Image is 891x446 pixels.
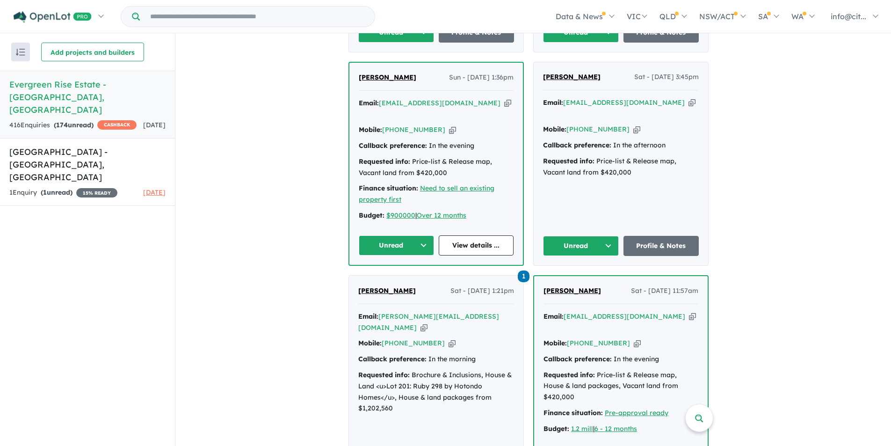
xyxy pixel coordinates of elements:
[359,73,416,81] span: [PERSON_NAME]
[543,73,601,81] span: [PERSON_NAME]
[543,312,564,321] strong: Email:
[543,236,619,256] button: Unread
[518,270,529,282] a: 1
[831,12,866,21] span: info@cit...
[634,338,641,348] button: Copy
[543,125,566,133] strong: Mobile:
[9,187,117,198] div: 1 Enquir y
[543,355,612,363] strong: Callback preference:
[382,339,445,347] a: [PHONE_NUMBER]
[450,285,514,297] span: Sat - [DATE] 1:21pm
[9,146,166,183] h5: [GEOGRAPHIC_DATA] - [GEOGRAPHIC_DATA] , [GEOGRAPHIC_DATA]
[543,286,601,295] span: [PERSON_NAME]
[143,121,166,129] span: [DATE]
[358,312,499,332] a: [PERSON_NAME][EMAIL_ADDRESS][DOMAIN_NAME]
[420,323,427,333] button: Copy
[142,7,373,27] input: Try estate name, suburb, builder or developer
[97,120,137,130] span: CASHBACK
[543,140,699,151] div: In the afternoon
[543,371,595,379] strong: Requested info:
[543,141,611,149] strong: Callback preference:
[358,339,382,347] strong: Mobile:
[359,157,410,166] strong: Requested info:
[439,235,514,256] a: View details ...
[41,188,72,197] strong: ( unread)
[564,312,685,321] a: [EMAIL_ADDRESS][DOMAIN_NAME]
[518,271,529,282] span: 1
[449,338,456,348] button: Copy
[449,72,514,83] span: Sun - [DATE] 1:36pm
[359,184,494,204] a: Need to sell an existing property first
[358,355,427,363] strong: Callback preference:
[543,370,698,403] div: Price-list & Release map, House & land packages, Vacant land from $420,000
[9,78,166,116] h5: Evergreen Rise Estate - [GEOGRAPHIC_DATA] , [GEOGRAPHIC_DATA]
[16,49,25,56] img: sort.svg
[358,312,378,321] strong: Email:
[688,98,695,108] button: Copy
[359,156,514,179] div: Price-list & Release map, Vacant land from $420,000
[543,339,567,347] strong: Mobile:
[358,285,416,297] a: [PERSON_NAME]
[359,72,416,83] a: [PERSON_NAME]
[54,121,94,129] strong: ( unread)
[359,210,514,221] div: |
[631,285,698,297] span: Sat - [DATE] 11:57am
[449,125,456,135] button: Copy
[359,141,427,150] strong: Callback preference:
[358,286,416,295] span: [PERSON_NAME]
[543,424,569,433] strong: Budget:
[605,409,668,417] a: Pre-approval ready
[633,124,640,134] button: Copy
[594,424,637,433] a: 6 - 12 months
[417,211,466,219] a: Over 12 months
[14,11,92,23] img: Openlot PRO Logo White
[386,211,415,219] a: $900000
[543,157,594,165] strong: Requested info:
[543,424,698,435] div: |
[504,98,511,108] button: Copy
[563,98,685,107] a: [EMAIL_ADDRESS][DOMAIN_NAME]
[359,235,434,256] button: Unread
[358,370,514,414] div: Brochure & Inclusions, House & Land <u>Lot 201: Ruby 298 by Hotondo Homes</u>, House & land packa...
[689,312,696,322] button: Copy
[359,211,384,219] strong: Budget:
[634,72,699,83] span: Sat - [DATE] 3:45pm
[567,339,630,347] a: [PHONE_NUMBER]
[359,125,382,134] strong: Mobile:
[543,285,601,297] a: [PERSON_NAME]
[566,125,630,133] a: [PHONE_NUMBER]
[543,409,603,417] strong: Finance situation:
[9,120,137,131] div: 416 Enquir ies
[41,43,144,61] button: Add projects and builders
[359,99,379,107] strong: Email:
[43,188,47,197] span: 1
[359,184,418,192] strong: Finance situation:
[379,99,500,107] a: [EMAIL_ADDRESS][DOMAIN_NAME]
[382,125,445,134] a: [PHONE_NUMBER]
[76,188,117,197] span: 15 % READY
[358,371,410,379] strong: Requested info:
[543,156,699,178] div: Price-list & Release map, Vacant land from $420,000
[543,98,563,107] strong: Email:
[56,121,68,129] span: 174
[571,424,593,433] a: 1.2 mill
[359,140,514,152] div: In the evening
[143,188,166,197] span: [DATE]
[623,236,699,256] a: Profile & Notes
[358,354,514,365] div: In the morning
[543,354,698,365] div: In the evening
[543,72,601,83] a: [PERSON_NAME]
